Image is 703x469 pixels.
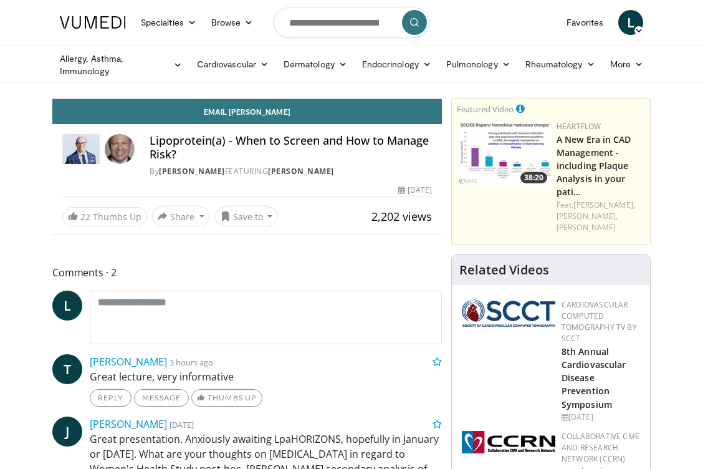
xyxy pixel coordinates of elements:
img: 738d0e2d-290f-4d89-8861-908fb8b721dc.150x105_q85_crop-smart_upscale.jpg [457,121,550,186]
a: Specialties [133,10,204,35]
small: [DATE] [170,419,194,430]
img: 51a70120-4f25-49cc-93a4-67582377e75f.png.150x105_q85_autocrop_double_scale_upscale_version-0.2.png [462,299,555,327]
img: VuMedi Logo [60,16,126,29]
a: Cardiovascular Computed Tomography TV by SCCT [562,299,637,344]
p: Great lecture, very informative [90,369,442,384]
a: L [52,291,82,321]
a: More [603,52,651,77]
h4: Lipoprotein(a) - When to Screen and How to Manage Risk? [150,134,432,161]
button: Save to [215,206,279,226]
a: [PERSON_NAME] [159,166,225,176]
input: Search topics, interventions [274,7,429,37]
a: [PERSON_NAME], [557,211,618,221]
a: 8th Annual Cardiovascular Disease Prevention Symposium [562,346,626,410]
button: Share [152,206,210,226]
a: Browse [204,10,261,35]
a: J [52,417,82,447]
a: A New Era in CAD Management - including Plaque Analysis in your pati… [557,133,631,198]
a: 38:20 [457,121,550,186]
a: [PERSON_NAME] [268,166,334,176]
a: Email [PERSON_NAME] [52,99,442,124]
img: a04ee3ba-8487-4636-b0fb-5e8d268f3737.png.150x105_q85_autocrop_double_scale_upscale_version-0.2.png [462,431,555,453]
small: 3 hours ago [170,357,213,368]
a: Collaborative CME and Research Network (CCRN) [562,431,639,464]
a: Reply [90,389,132,407]
span: 38:20 [520,172,547,183]
a: L [618,10,643,35]
a: Favorites [559,10,611,35]
h4: Related Videos [459,263,549,278]
a: Pulmonology [439,52,518,77]
span: 2,202 views [371,209,432,224]
a: Endocrinology [355,52,439,77]
a: Thumbs Up [191,389,262,407]
a: [PERSON_NAME] [90,417,167,431]
a: Allergy, Asthma, Immunology [52,52,189,77]
div: Feat. [557,200,645,233]
img: Dr. Robert S. Rosenson [62,134,100,164]
a: Message [134,389,189,407]
div: [DATE] [562,412,640,423]
a: Rheumatology [518,52,603,77]
img: Avatar [105,134,135,164]
a: [PERSON_NAME] [557,222,616,233]
div: By FEATURING [150,166,432,177]
a: T [52,354,82,384]
span: 22 [80,211,90,223]
a: Heartflow [557,121,601,132]
small: Featured Video [457,104,514,115]
a: Cardiovascular [189,52,276,77]
a: [PERSON_NAME], [573,200,634,210]
a: 22 Thumbs Up [62,207,147,226]
a: Dermatology [276,52,355,77]
div: [DATE] [398,185,432,196]
a: [PERSON_NAME] [90,355,167,369]
span: Comments 2 [52,264,442,281]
